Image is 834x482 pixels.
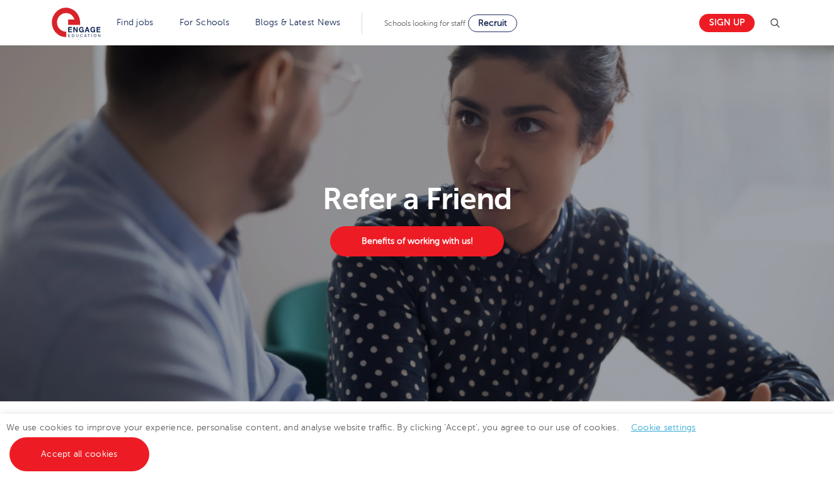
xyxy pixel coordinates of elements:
[330,226,504,256] a: Benefits of working with us!
[9,437,149,471] a: Accept all cookies
[384,19,466,28] span: Schools looking for staff
[699,14,755,32] a: Sign up
[117,18,154,27] a: Find jobs
[52,8,101,39] img: Engage Education
[45,184,790,214] h1: Refer a Friend
[631,423,696,432] a: Cookie settings
[6,423,709,459] span: We use cookies to improve your experience, personalise content, and analyse website traffic. By c...
[255,18,341,27] a: Blogs & Latest News
[478,18,507,28] span: Recruit
[180,18,229,27] a: For Schools
[468,14,517,32] a: Recruit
